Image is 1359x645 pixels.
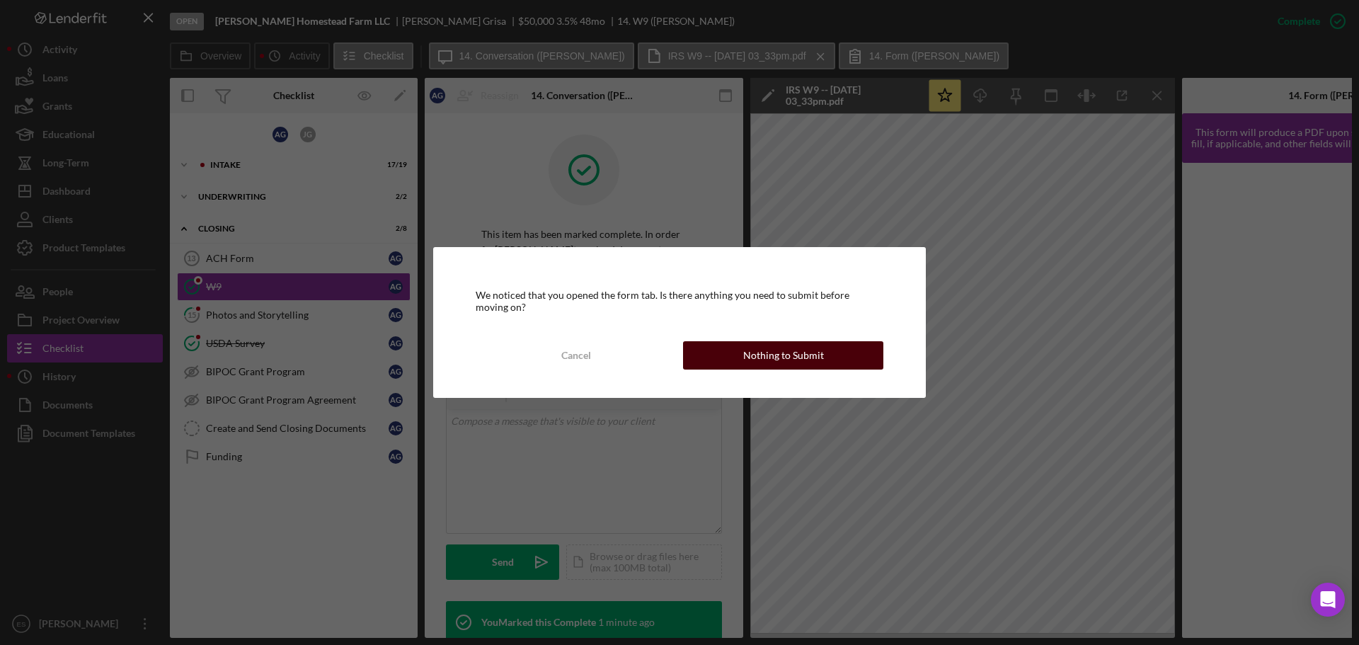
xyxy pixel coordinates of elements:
[683,341,883,370] button: Nothing to Submit
[743,341,824,370] div: Nothing to Submit
[476,341,676,370] button: Cancel
[476,290,883,312] div: We noticed that you opened the form tab. Is there anything you need to submit before moving on?
[1311,583,1345,617] div: Open Intercom Messenger
[561,341,591,370] div: Cancel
